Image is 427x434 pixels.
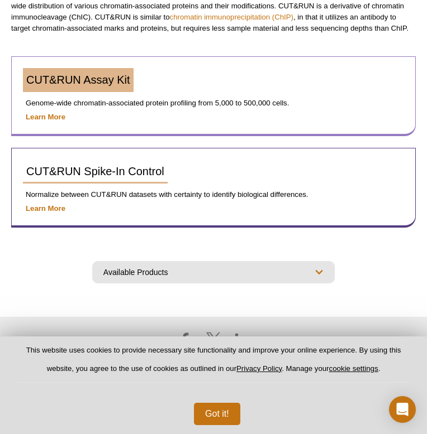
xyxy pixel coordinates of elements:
a: CUT&RUN Assay Kit [23,68,134,92]
p: This website uses cookies to provide necessary site functionality and improve your online experie... [18,345,409,383]
div: Open Intercom Messenger [389,396,416,423]
a: Learn More [26,204,65,213]
button: cookie settings [329,364,378,373]
a: Learn More [26,113,65,121]
p: Normalize between CUT&RUN datasets with certainty to identify biological differences. [23,189,404,200]
a: CUT&RUN Spike-In Control [23,160,168,184]
p: Genome-wide chromatin-associated protein profiling from 5,000 to 500,000 cells. [23,98,404,109]
button: Got it! [194,403,240,425]
span: CUT&RUN Assay Kit [26,74,130,86]
a: Privacy Policy [236,364,282,373]
span: CUT&RUN Spike-In Control [26,165,164,177]
a: chromatin immunoprecipitation (ChIP) [170,13,293,21]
